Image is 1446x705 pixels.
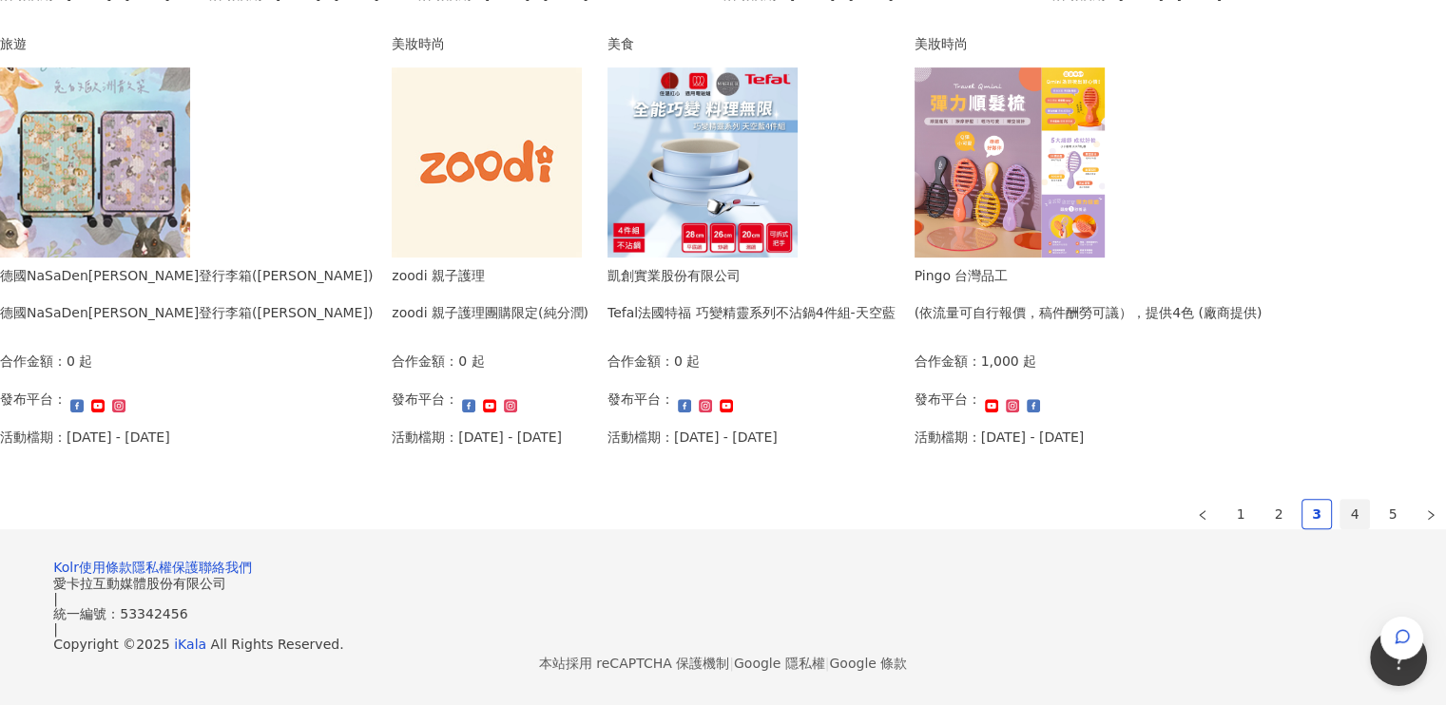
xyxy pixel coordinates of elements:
img: zoodi 全系列商品 [392,67,582,257]
li: 2 [1263,499,1294,529]
p: 1,000 起 [981,351,1037,372]
span: | [825,656,830,671]
button: right [1416,499,1446,529]
p: 活動檔期：[DATE] - [DATE] [607,427,778,448]
a: 使用條款 [79,560,132,575]
span: | [53,621,58,637]
a: iKala [174,637,206,652]
p: 發布平台： [607,389,674,410]
span: | [53,591,58,606]
div: Tefal法國特福 巧變精靈系列不沾鍋4件組-天空藍 [607,302,896,323]
img: Pingo 台灣品工 TRAVEL Qmini 彈力順髮梳 [915,67,1105,257]
div: 美妝時尚 [392,33,588,54]
span: 本站採用 reCAPTCHA 保護機制 [539,652,907,675]
li: 3 [1301,499,1332,529]
p: 合作金額： [915,351,981,372]
p: 活動檔期：[DATE] - [DATE] [915,427,1085,448]
p: 發布平台： [915,389,981,410]
div: zoodi 親子護理 [392,265,588,286]
p: 合作金額： [607,351,674,372]
img: Tefal法國特福 巧變精靈系列不沾鍋4件組 開團 [607,67,798,257]
div: Pingo 台灣品工 [915,265,1263,286]
p: 活動檔期：[DATE] - [DATE] [392,427,562,448]
a: Kolr [53,560,79,575]
div: 統一編號：53342456 [53,606,1393,621]
iframe: Help Scout Beacon - Open [1370,629,1427,686]
li: 5 [1378,499,1408,529]
li: 1 [1225,499,1256,529]
li: Next Page [1416,499,1446,529]
a: 4 [1340,500,1369,528]
p: 合作金額： [392,351,458,372]
a: Google 隱私權 [734,656,825,671]
div: zoodi 親子護理團購限定(純分潤) [392,302,588,323]
div: 美妝時尚 [915,33,1263,54]
a: 2 [1264,500,1293,528]
p: 0 起 [674,351,700,372]
p: 0 起 [458,351,484,372]
div: 凱創實業股份有限公司 [607,265,896,286]
li: Previous Page [1187,499,1218,529]
p: 0 起 [67,351,92,372]
a: Google 條款 [829,656,907,671]
button: left [1187,499,1218,529]
div: (依流量可自行報價，稿件酬勞可議），提供4色 (廠商提供) [915,302,1263,323]
a: 聯絡我們 [199,560,252,575]
div: 愛卡拉互動媒體股份有限公司 [53,576,1393,591]
span: right [1425,509,1436,521]
div: 美食 [607,33,896,54]
a: 隱私權保護 [132,560,199,575]
a: 3 [1302,500,1331,528]
span: | [729,656,734,671]
li: 4 [1340,499,1370,529]
div: Copyright © 2025 All Rights Reserved. [53,637,1393,652]
p: 發布平台： [392,389,458,410]
span: left [1197,509,1208,521]
a: 5 [1379,500,1407,528]
a: 1 [1226,500,1255,528]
